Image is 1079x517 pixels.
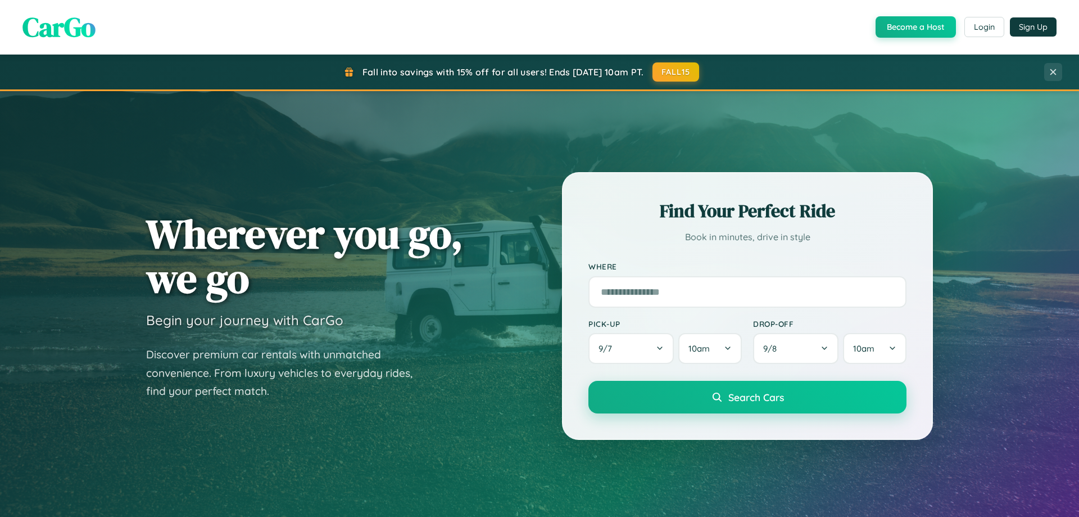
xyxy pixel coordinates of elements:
[588,381,906,413] button: Search Cars
[678,333,742,364] button: 10am
[652,62,700,82] button: FALL15
[688,343,710,354] span: 10am
[588,229,906,245] p: Book in minutes, drive in style
[146,312,343,329] h3: Begin your journey with CarGo
[1010,17,1057,37] button: Sign Up
[843,333,906,364] button: 10am
[22,8,96,46] span: CarGo
[728,391,784,403] span: Search Cars
[853,343,874,354] span: 10am
[588,319,742,329] label: Pick-up
[588,333,674,364] button: 9/7
[599,343,618,354] span: 9 / 7
[964,17,1004,37] button: Login
[876,16,956,38] button: Become a Host
[753,333,838,364] button: 9/8
[753,319,906,329] label: Drop-off
[146,212,463,300] h1: Wherever you go, we go
[362,66,644,78] span: Fall into savings with 15% off for all users! Ends [DATE] 10am PT.
[588,262,906,272] label: Where
[763,343,782,354] span: 9 / 8
[588,199,906,223] h2: Find Your Perfect Ride
[146,345,427,401] p: Discover premium car rentals with unmatched convenience. From luxury vehicles to everyday rides, ...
